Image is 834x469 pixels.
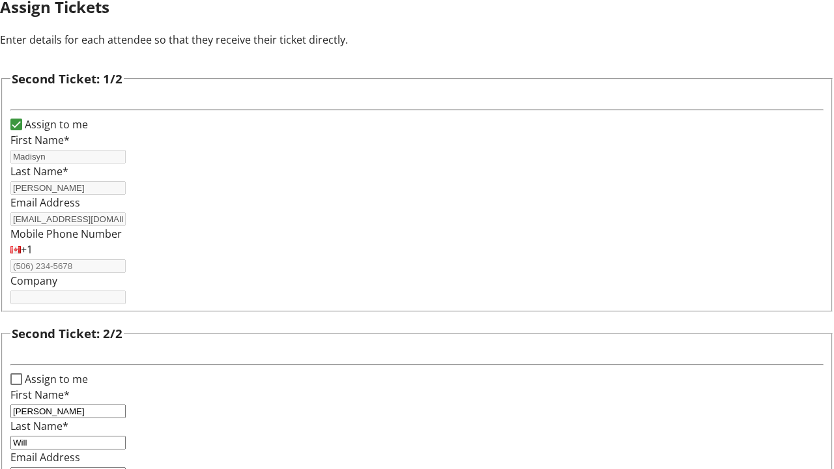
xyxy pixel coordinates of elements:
[10,259,126,273] input: (506) 234-5678
[10,133,70,147] label: First Name*
[10,419,68,433] label: Last Name*
[12,70,122,88] h3: Second Ticket: 1/2
[22,117,88,132] label: Assign to me
[10,274,57,288] label: Company
[10,195,80,210] label: Email Address
[10,450,80,464] label: Email Address
[10,164,68,178] label: Last Name*
[12,324,122,343] h3: Second Ticket: 2/2
[10,388,70,402] label: First Name*
[22,371,88,387] label: Assign to me
[10,227,122,241] label: Mobile Phone Number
